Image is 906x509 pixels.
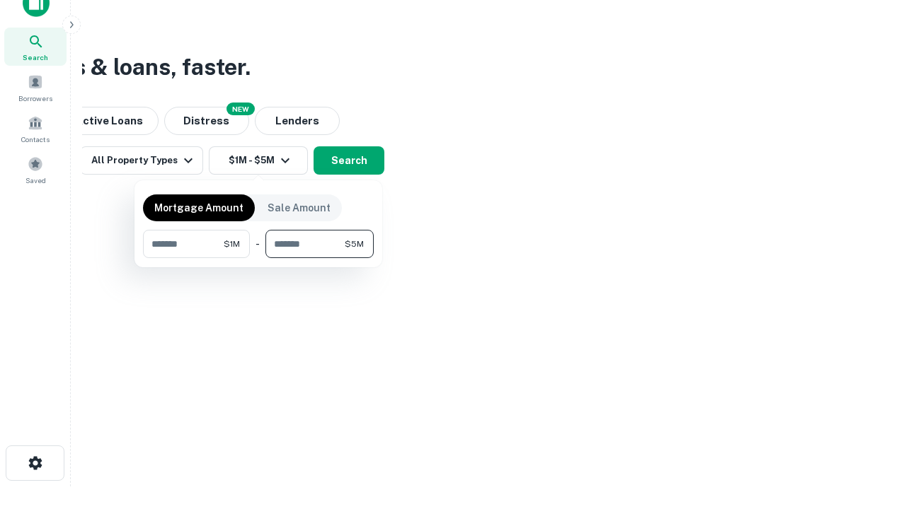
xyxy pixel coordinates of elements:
[345,238,364,250] span: $5M
[256,230,260,258] div: -
[268,200,331,216] p: Sale Amount
[835,396,906,464] iframe: Chat Widget
[154,200,243,216] p: Mortgage Amount
[224,238,240,250] span: $1M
